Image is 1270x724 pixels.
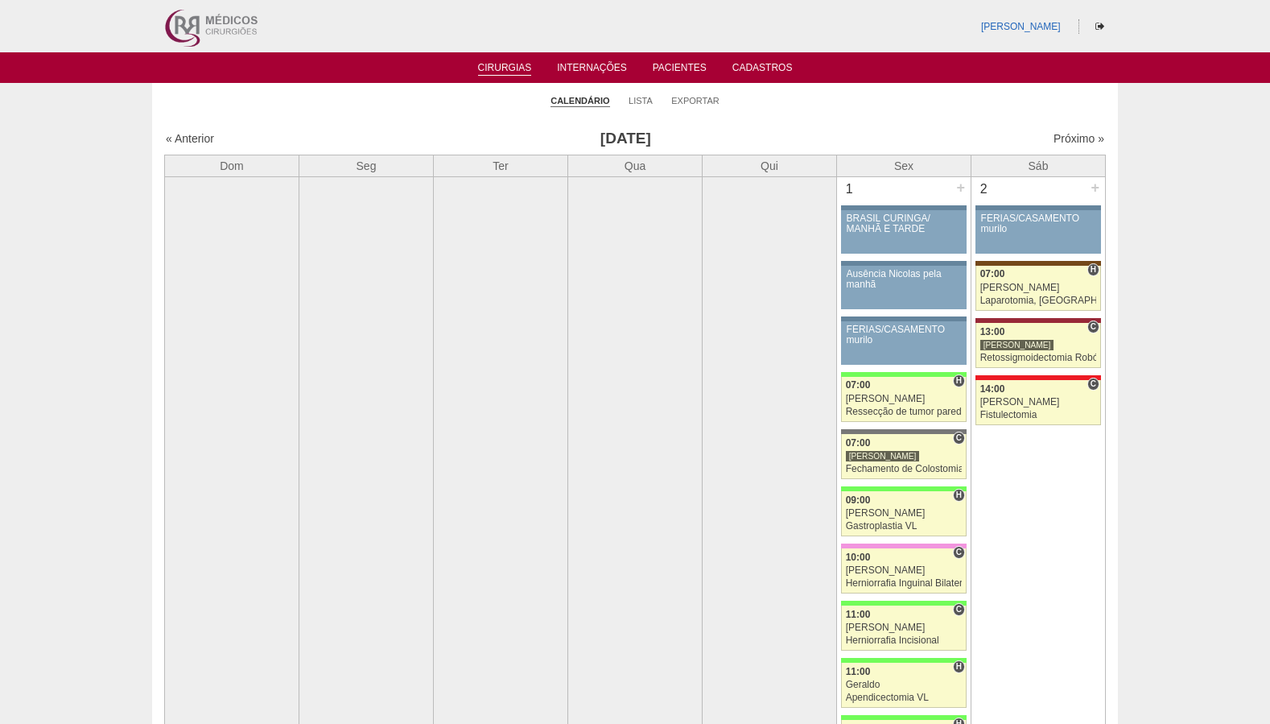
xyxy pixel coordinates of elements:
div: Key: Aviso [841,316,967,321]
span: 11:00 [846,609,871,620]
a: Internações [557,62,627,78]
a: FÉRIAS/CASAMENTO murilo [975,210,1101,254]
a: Ausência Nicolas pela manhã [841,266,967,309]
span: 10:00 [846,552,871,563]
a: « Anterior [166,132,214,145]
div: [PERSON_NAME] [846,508,963,519]
a: Pacientes [653,62,707,78]
th: Dom [165,155,299,176]
th: Qui [703,155,837,176]
div: FÉRIAS/CASAMENTO murilo [847,325,962,345]
span: 07:00 [980,268,1005,279]
div: [PERSON_NAME] [846,565,963,576]
div: Ressecção de tumor parede abdominal pélvica [846,407,963,417]
th: Ter [434,155,568,176]
th: Sáb [971,155,1106,176]
h3: [DATE] [391,127,860,151]
div: Key: Albert Einstein [841,544,967,548]
div: Key: Santa Joana [975,261,1101,266]
div: Apendicectomia VL [846,693,963,703]
span: Consultório [953,603,965,616]
span: 09:00 [846,494,871,506]
div: Key: Aviso [841,205,967,210]
span: Consultório [1087,321,1099,333]
span: Consultório [953,432,965,445]
div: Key: Sírio Libanês [975,318,1101,323]
div: Fechamento de Colostomia ou Enterostomia [846,464,963,474]
a: C 07:00 [PERSON_NAME] Fechamento de Colostomia ou Enterostomia [841,434,967,479]
div: Retossigmoidectomia Robótica [980,353,1097,363]
span: Hospital [1087,263,1099,276]
div: Key: Santa Catarina [841,429,967,434]
a: H 11:00 Geraldo Apendicectomia VL [841,663,967,708]
div: 1 [837,177,862,201]
span: 07:00 [846,437,871,449]
div: Fistulectomia [980,410,1097,420]
div: Geraldo [846,680,963,690]
div: Key: Brasil [841,601,967,606]
a: Cirurgias [478,62,532,76]
a: C 10:00 [PERSON_NAME] Herniorrafia Inguinal Bilateral [841,548,967,594]
div: Key: Assunção [975,375,1101,380]
div: [PERSON_NAME] [980,339,1054,351]
div: [PERSON_NAME] [846,623,963,633]
div: Herniorrafia Incisional [846,635,963,646]
span: Consultório [1087,378,1099,391]
span: 14:00 [980,383,1005,395]
div: + [954,177,967,198]
a: C 11:00 [PERSON_NAME] Herniorrafia Incisional [841,606,967,651]
th: Sex [837,155,971,176]
span: Hospital [953,660,965,673]
a: H 09:00 [PERSON_NAME] Gastroplastia VL [841,491,967,536]
div: BRASIL CURINGA/ MANHÃ E TARDE [847,213,962,234]
span: 11:00 [846,666,871,677]
div: [PERSON_NAME] [846,450,920,462]
a: C 14:00 [PERSON_NAME] Fistulectomia [975,380,1101,425]
i: Sair [1095,22,1104,31]
div: [PERSON_NAME] [980,397,1097,408]
a: Calendário [550,95,609,107]
div: Laparotomia, [GEOGRAPHIC_DATA], Drenagem, Bridas [980,296,1097,306]
a: Cadastros [732,62,793,78]
div: 2 [971,177,996,201]
div: Key: Brasil [841,658,967,663]
div: FÉRIAS/CASAMENTO murilo [981,213,1096,234]
div: Gastroplastia VL [846,521,963,532]
div: Ausência Nicolas pela manhã [847,269,962,290]
div: Herniorrafia Inguinal Bilateral [846,578,963,589]
a: H 07:00 [PERSON_NAME] Laparotomia, [GEOGRAPHIC_DATA], Drenagem, Bridas [975,266,1101,311]
div: [PERSON_NAME] [980,283,1097,293]
span: 07:00 [846,379,871,391]
div: Key: Brasil [841,372,967,377]
span: Hospital [953,374,965,387]
a: C 13:00 [PERSON_NAME] Retossigmoidectomia Robótica [975,323,1101,368]
span: 13:00 [980,326,1005,337]
div: + [1088,177,1102,198]
th: Qua [568,155,703,176]
span: Hospital [953,489,965,502]
div: Key: Aviso [975,205,1101,210]
a: Lista [629,95,653,106]
a: Próximo » [1054,132,1104,145]
div: Key: Aviso [841,261,967,266]
div: Key: Brasil [841,486,967,491]
a: [PERSON_NAME] [981,21,1061,32]
a: FÉRIAS/CASAMENTO murilo [841,321,967,365]
a: H 07:00 [PERSON_NAME] Ressecção de tumor parede abdominal pélvica [841,377,967,422]
div: [PERSON_NAME] [846,394,963,404]
a: Exportar [671,95,720,106]
a: BRASIL CURINGA/ MANHÃ E TARDE [841,210,967,254]
th: Seg [299,155,434,176]
div: Key: Brasil [841,715,967,720]
span: Consultório [953,546,965,559]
